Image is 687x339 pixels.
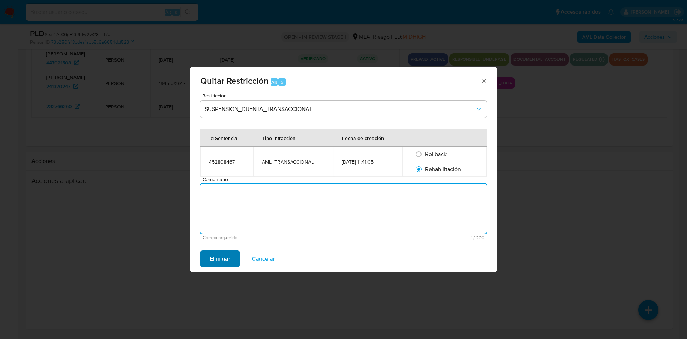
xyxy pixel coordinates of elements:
button: Eliminar [200,250,240,267]
div: Id Sentencia [201,129,246,146]
span: Rehabilitación [425,165,461,173]
span: Rollback [425,150,447,158]
div: [DATE] 11:41:05 [342,159,394,165]
span: SUSPENSION_CUENTA_TRANSACCIONAL [205,106,475,113]
button: Cancelar [243,250,284,267]
div: 452808467 [209,159,245,165]
span: 5 [281,79,283,86]
span: Máximo 200 caracteres [343,236,484,240]
span: Quitar Restricción [200,74,269,87]
button: Cerrar ventana [481,77,487,84]
span: Alt [271,79,277,86]
div: AML_TRANSACCIONAL [262,159,325,165]
span: Comentario [203,177,489,182]
span: Campo requerido [203,235,343,240]
div: Tipo Infracción [254,129,304,146]
span: Eliminar [210,251,230,267]
span: Restricción [202,93,488,98]
textarea: - [200,184,487,234]
button: Restriction [200,101,487,118]
span: Cancelar [252,251,275,267]
div: Fecha de creación [333,129,393,146]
